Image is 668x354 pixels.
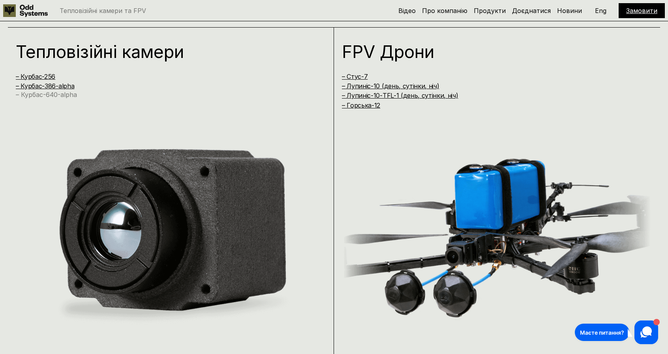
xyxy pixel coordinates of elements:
[16,82,74,90] a: – Курбас-386-alpha
[342,91,458,99] a: – Лупиніс-10-TFL-1 (день, сутінки, ніч)
[16,91,77,99] a: – Курбас-640-alpha
[342,82,439,90] a: – Лупиніс-10 (день, сутінки, ніч)
[342,101,380,109] a: – Горська-12
[595,7,606,14] p: Eng
[626,7,657,15] a: Замовити
[16,43,308,60] h1: Тепловізійні камери
[398,7,416,15] a: Відео
[342,43,634,60] h1: FPV Дрони
[557,7,582,15] a: Новини
[474,7,506,15] a: Продукти
[60,7,146,14] p: Тепловізійні камери та FPV
[16,73,55,80] a: – Курбас-256
[342,73,368,80] a: – Стус-7
[512,7,551,15] a: Доєднатися
[573,319,660,346] iframe: HelpCrunch
[422,7,467,15] a: Про компанію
